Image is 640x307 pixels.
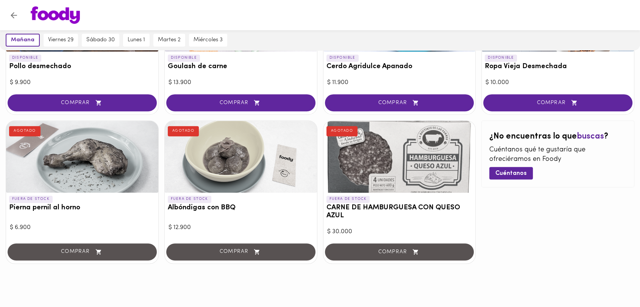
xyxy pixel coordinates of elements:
span: COMPRAR [17,100,147,106]
p: FUERA DE STOCK [326,196,370,203]
div: AGOTADO [326,126,358,136]
div: $ 12.900 [169,223,313,232]
span: Cuéntanos [495,170,527,177]
p: FUERA DE STOCK [168,196,211,203]
div: $ 30.000 [327,228,472,236]
button: mañana [6,34,40,47]
span: miércoles 3 [194,37,223,44]
button: Volver [5,6,23,25]
div: Pierna pernil al horno [6,121,158,193]
div: $ 13.900 [169,78,313,87]
span: COMPRAR [493,100,623,106]
h3: Albóndigas con BBQ [168,204,314,212]
button: COMPRAR [8,94,157,111]
div: $ 11.900 [327,78,472,87]
button: miércoles 3 [189,34,227,47]
span: martes 2 [158,37,181,44]
div: $ 6.900 [10,223,155,232]
span: mañana [11,37,34,44]
button: COMPRAR [166,94,315,111]
p: Cuéntanos qué te gustaría que ofreciéramos en Foody [489,145,626,165]
div: AGOTADO [9,126,41,136]
iframe: Messagebird Livechat Widget [596,263,632,299]
p: DISPONIBLE [485,55,517,61]
div: CARNE DE HAMBURGUESA CON QUESO AZUL [323,121,476,193]
span: sábado 30 [86,37,115,44]
div: $ 9.900 [10,78,155,87]
h3: Ropa Vieja Desmechada [485,63,631,71]
p: DISPONIBLE [168,55,200,61]
span: COMPRAR [176,100,306,106]
h3: Pierna pernil al horno [9,204,155,212]
h3: Pollo desmechado [9,63,155,71]
h2: ¿No encuentras lo que ? [489,132,626,141]
button: COMPRAR [325,94,474,111]
p: DISPONIBLE [9,55,41,61]
button: Cuéntanos [489,167,533,179]
div: $ 10.000 [485,78,630,87]
button: lunes 1 [123,34,150,47]
button: martes 2 [153,34,185,47]
button: COMPRAR [483,94,632,111]
div: Albóndigas con BBQ [165,121,317,193]
p: DISPONIBLE [326,55,359,61]
span: buscas [577,132,604,141]
h3: CARNE DE HAMBURGUESA CON QUESO AZUL [326,204,473,220]
h3: Cerdo Agridulce Apanado [326,63,473,71]
button: sábado 30 [82,34,119,47]
img: logo.png [31,6,80,24]
span: viernes 29 [48,37,73,44]
button: viernes 29 [44,34,78,47]
div: AGOTADO [168,126,199,136]
h3: Goulash de carne [168,63,314,71]
p: FUERA DE STOCK [9,196,53,203]
span: COMPRAR [334,100,465,106]
span: lunes 1 [128,37,145,44]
